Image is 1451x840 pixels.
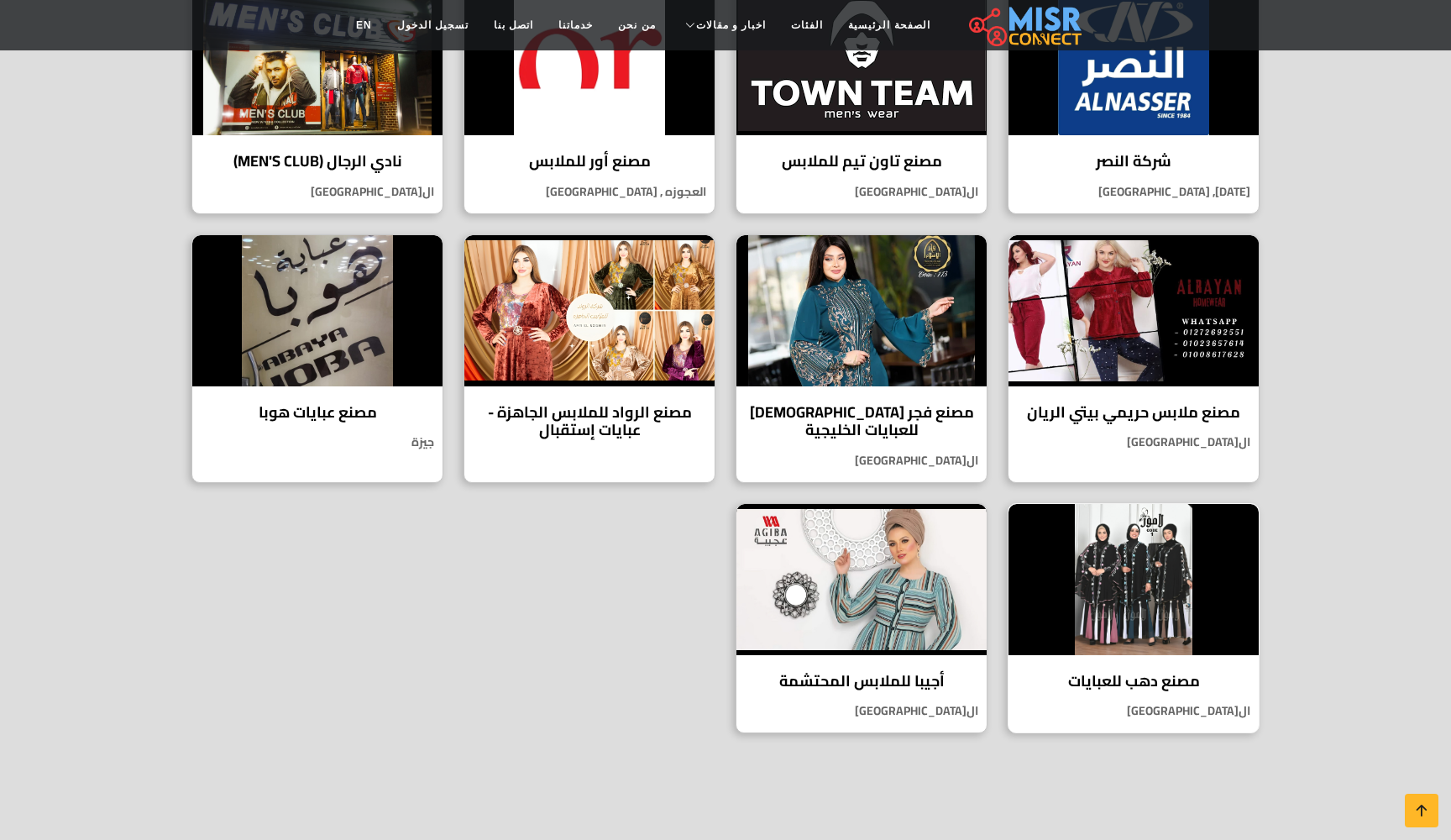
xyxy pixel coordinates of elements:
h4: مصنع دهب للعبايات [1021,672,1246,690]
p: جيزة [192,433,443,451]
a: الصفحة الرئيسية [836,9,942,41]
a: مصنع ملابس حريمي بيتي الريان مصنع ملابس حريمي بيتي الريان ال[GEOGRAPHIC_DATA] [998,234,1270,483]
a: مصنع فجر الإسلام للعبايات الخليجية مصنع فجر [DEMOGRAPHIC_DATA] للعبايات الخليجية ال[GEOGRAPHIC_DATA] [725,234,998,483]
p: العجوزه , [GEOGRAPHIC_DATA] [464,183,715,201]
h4: أجيبا للملابس المحتشمة [749,672,974,690]
img: أجيبا للملابس المحتشمة [736,504,987,655]
a: الفئات [778,9,836,41]
a: خدماتنا [546,9,605,41]
h4: نادي الرجال (MEN'S CLUB) [205,152,430,171]
a: أجيبا للملابس المحتشمة أجيبا للملابس المحتشمة ال[GEOGRAPHIC_DATA] [725,503,998,734]
img: مصنع الرواد للملابس الجاهزة - عبايات إستقبال [464,235,715,386]
p: ال[GEOGRAPHIC_DATA] [192,183,443,201]
a: تسجيل الدخول [385,9,481,41]
h4: شركة النصر [1021,152,1246,171]
p: ال[GEOGRAPHIC_DATA] [736,452,987,470]
h4: مصنع الرواد للملابس الجاهزة - عبايات إستقبال [477,403,702,439]
p: [DATE], [GEOGRAPHIC_DATA] [1008,183,1259,201]
a: مصنع الرواد للملابس الجاهزة - عبايات إستقبال مصنع الرواد للملابس الجاهزة - عبايات إستقبال [453,234,725,483]
h4: مصنع أور للملابس [477,152,702,171]
a: مصنع دهب للعبايات مصنع دهب للعبايات ال[GEOGRAPHIC_DATA] [998,503,1270,734]
img: مصنع عبايات هوبا [192,235,443,386]
a: مصنع عبايات هوبا مصنع عبايات هوبا جيزة [181,234,453,483]
img: مصنع دهب للعبايات [1008,504,1259,655]
h4: مصنع ملابس حريمي بيتي الريان [1021,403,1246,422]
h4: مصنع فجر [DEMOGRAPHIC_DATA] للعبايات الخليجية [749,403,974,439]
span: اخبار و مقالات [696,18,767,33]
p: ال[GEOGRAPHIC_DATA] [1008,702,1259,720]
a: اخبار و مقالات [668,9,779,41]
a: من نحن [605,9,668,41]
p: ال[GEOGRAPHIC_DATA] [1008,433,1259,451]
img: مصنع فجر الإسلام للعبايات الخليجية [736,235,987,386]
h4: مصنع تاون تيم للملابس [749,152,974,171]
a: اتصل بنا [481,9,546,41]
img: مصنع ملابس حريمي بيتي الريان [1008,235,1259,386]
h4: مصنع عبايات هوبا [205,403,430,422]
p: ال[GEOGRAPHIC_DATA] [736,702,987,720]
a: EN [343,9,385,41]
img: main.misr_connect [969,4,1082,46]
p: ال[GEOGRAPHIC_DATA] [736,183,987,201]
